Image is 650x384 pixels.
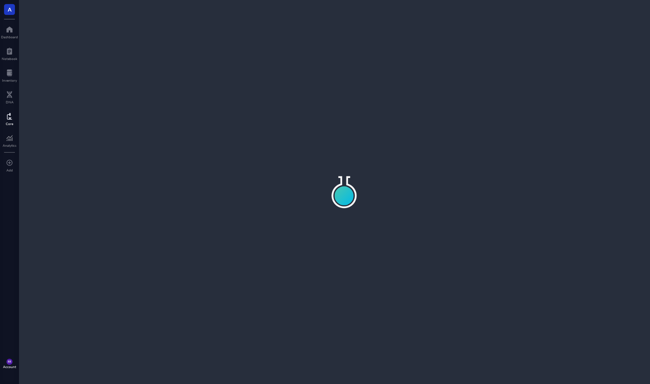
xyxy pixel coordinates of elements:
div: Add [6,168,13,172]
div: Dashboard [1,35,18,39]
span: RR [8,360,11,363]
a: DNA [6,89,14,104]
div: Account [3,365,16,369]
div: DNA [6,100,14,104]
div: Core [6,122,13,126]
div: Notebook [2,57,17,61]
div: Analytics [3,143,16,147]
span: A [8,5,12,14]
a: Notebook [2,46,17,61]
a: Dashboard [1,24,18,39]
a: Core [6,111,13,126]
a: Analytics [3,133,16,147]
div: Inventory [2,78,17,82]
a: Inventory [2,67,17,82]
